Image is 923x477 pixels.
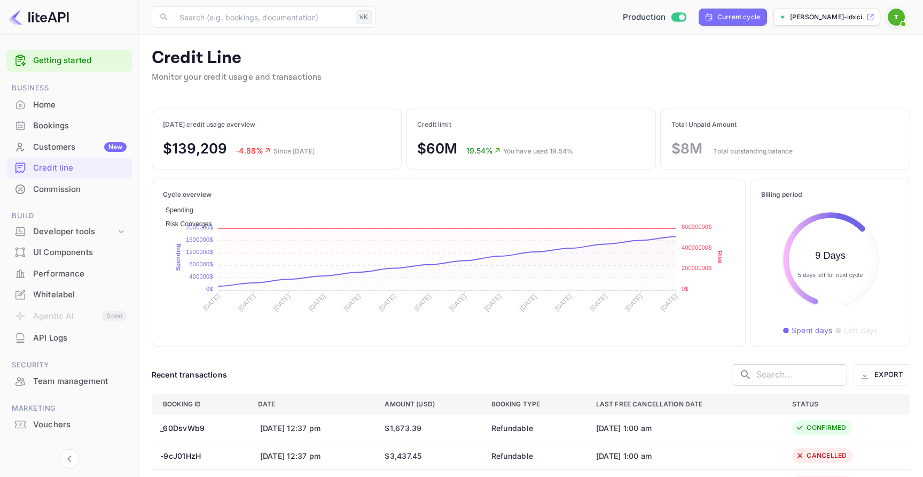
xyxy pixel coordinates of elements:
[835,325,878,336] p: ● Left days
[6,158,132,178] a: Credit line
[448,292,467,312] tspan: [DATE]
[756,364,847,386] input: Search...
[6,50,132,72] div: Getting started
[273,147,315,156] p: Since [DATE]
[6,359,132,371] span: Security
[163,190,734,199] p: Cycle overview
[152,369,227,380] div: Recent transactions
[163,120,315,129] p: [DATE] credit usage overview
[6,222,132,241] div: Developer tools
[6,242,132,262] a: UI Components
[483,394,588,414] th: Booking Type
[6,116,132,135] a: Bookings
[33,99,127,111] div: Home
[6,371,132,391] a: Team management
[6,95,132,116] div: Home
[33,55,127,67] a: Getting started
[60,449,79,468] button: Collapse navigation
[33,247,127,259] div: UI Components
[356,10,372,24] div: ⌘K
[483,292,503,312] tspan: [DATE]
[186,248,213,255] tspan: 1200000$
[699,9,767,26] div: Click to change billing cycle
[717,12,760,22] div: Current cycle
[6,414,132,434] a: Vouchers
[249,394,377,414] th: Date
[175,243,181,271] text: Spending
[237,292,256,312] tspan: [DATE]
[6,284,132,304] a: Whitelabel
[682,265,711,271] tspan: 20000000$
[6,179,132,200] div: Commission
[190,260,213,267] tspan: 800000$
[6,82,132,94] span: Business
[206,285,213,291] tspan: 0$
[624,292,644,312] tspan: [DATE]
[6,210,132,222] span: Build
[6,116,132,136] div: Bookings
[783,325,833,336] p: ● Spent days
[33,268,127,280] div: Performance
[33,162,127,174] div: Credit line
[553,292,573,312] tspan: [DATE]
[619,11,691,24] div: Switch to Sandbox mode
[659,292,679,312] tspan: [DATE]
[596,450,652,461] div: [DATE] 1:00 am
[6,264,132,284] div: Performance
[682,244,711,250] tspan: 40000000$
[6,328,132,349] div: API Logs
[190,273,213,279] tspan: 400000$
[152,48,322,69] p: Credit Line
[152,442,249,470] th: -9cJ01HzH
[761,190,899,199] p: Billing period
[9,9,69,26] img: LiteAPI logo
[33,332,127,344] div: API Logs
[33,120,127,132] div: Bookings
[152,71,322,84] p: Monitor your credit usage and transactions
[6,403,132,414] span: Marketing
[854,364,910,386] button: Export
[33,183,127,196] div: Commission
[671,138,702,159] p: $8M
[784,394,910,414] th: Status
[342,292,362,312] tspan: [DATE]
[307,292,327,312] tspan: [DATE]
[378,292,397,312] tspan: [DATE]
[260,422,368,434] div: [DATE] 12:37 pm
[385,450,421,461] div: $3,437.45
[588,394,784,414] th: Last free cancellation date
[152,414,249,442] th: _60DsvWb9
[417,138,458,159] p: $60M
[272,292,292,312] tspan: [DATE]
[6,328,132,348] a: API Logs
[589,292,608,312] tspan: [DATE]
[173,6,351,28] input: Search (e.g. bookings, documentation)
[33,289,127,301] div: Whitelabel
[6,158,132,179] div: Credit line
[33,226,116,238] div: Developer tools
[163,138,227,159] p: $139,209
[466,145,501,156] p: 19.54%
[412,292,432,312] tspan: [DATE]
[6,284,132,305] div: Whitelabel
[6,371,132,392] div: Team management
[33,141,127,153] div: Customers
[717,251,723,264] text: Risk
[201,292,221,312] tspan: [DATE]
[186,236,213,242] tspan: 1600000$
[236,145,271,156] p: -4.88%
[503,147,574,156] p: You have used 19.54%
[417,120,574,129] p: Credit limit
[6,264,132,283] a: Performance
[713,147,793,156] p: Total outstanding balance
[6,179,132,199] a: Commission
[807,423,846,433] div: CONFIRMED
[6,95,132,114] a: Home
[33,419,127,431] div: Vouchers
[6,242,132,263] div: UI Components
[518,292,538,312] tspan: [DATE]
[491,450,534,461] div: Refundable
[33,375,127,388] div: Team management
[104,142,127,152] div: New
[596,422,652,434] div: [DATE] 1:00 am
